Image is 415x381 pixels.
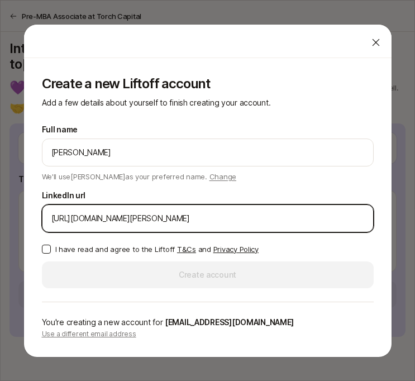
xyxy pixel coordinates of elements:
[42,76,374,92] p: Create a new Liftoff account
[42,189,86,202] label: LinkedIn url
[51,146,364,159] input: e.g. Melanie Perkins
[42,169,237,182] p: We'll use [PERSON_NAME] as your preferred name.
[42,123,78,136] label: Full name
[42,96,374,109] p: Add a few details about yourself to finish creating your account.
[209,172,236,181] span: Change
[42,329,374,339] p: Use a different email address
[213,245,259,254] a: Privacy Policy
[42,316,374,329] p: You're creating a new account for
[51,212,364,225] input: e.g. https://www.linkedin.com/in/melanie-perkins
[177,245,196,254] a: T&Cs
[42,245,51,254] button: I have read and agree to the Liftoff T&Cs and Privacy Policy
[55,244,259,255] p: I have read and agree to the Liftoff and
[165,317,294,327] span: [EMAIL_ADDRESS][DOMAIN_NAME]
